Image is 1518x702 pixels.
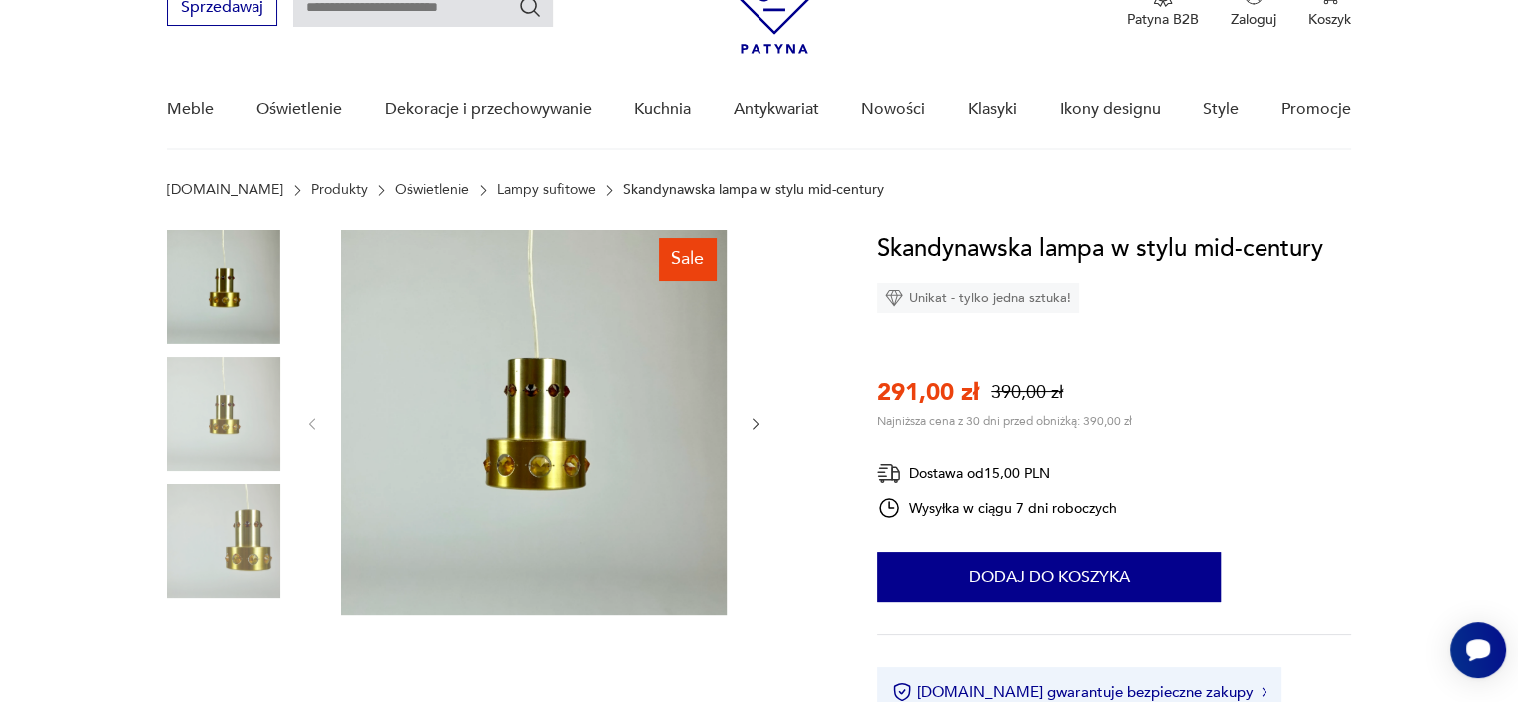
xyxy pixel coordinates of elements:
a: Antykwariat [734,71,819,148]
img: Zdjęcie produktu Skandynawska lampa w stylu mid-century [167,484,280,598]
p: Koszyk [1308,10,1351,29]
a: Dekoracje i przechowywanie [384,71,591,148]
a: Sprzedawaj [167,2,277,16]
a: Oświetlenie [256,71,342,148]
p: Patyna B2B [1127,10,1199,29]
p: Zaloguj [1231,10,1276,29]
a: Kuchnia [634,71,691,148]
a: Klasyki [968,71,1017,148]
a: Produkty [311,182,368,198]
a: Promocje [1281,71,1351,148]
div: Unikat - tylko jedna sztuka! [877,283,1079,313]
button: [DOMAIN_NAME] gwarantuje bezpieczne zakupy [892,682,1266,702]
button: Dodaj do koszyka [877,552,1221,602]
img: Ikona diamentu [885,289,903,307]
img: Ikona strzałki w prawo [1262,687,1267,697]
h1: Skandynawska lampa w stylu mid-century [877,230,1323,268]
p: Skandynawska lampa w stylu mid-century [623,182,884,198]
img: Zdjęcie produktu Skandynawska lampa w stylu mid-century [167,357,280,471]
p: 291,00 zł [877,376,979,409]
img: Ikona certyfikatu [892,682,912,702]
div: Sale [659,238,716,280]
img: Zdjęcie produktu Skandynawska lampa w stylu mid-century [167,230,280,344]
a: [DOMAIN_NAME] [167,182,283,198]
iframe: Smartsupp widget button [1450,622,1506,678]
a: Nowości [861,71,925,148]
a: Ikony designu [1059,71,1160,148]
div: Wysyłka w ciągu 7 dni roboczych [877,496,1117,520]
img: Ikona dostawy [877,461,901,486]
div: Dostawa od 15,00 PLN [877,461,1117,486]
a: Lampy sufitowe [497,182,596,198]
a: Oświetlenie [395,182,469,198]
img: Zdjęcie produktu Skandynawska lampa w stylu mid-century [341,230,727,615]
a: Style [1203,71,1239,148]
a: Meble [167,71,214,148]
p: 390,00 zł [991,380,1063,405]
p: Najniższa cena z 30 dni przed obniżką: 390,00 zł [877,413,1132,429]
